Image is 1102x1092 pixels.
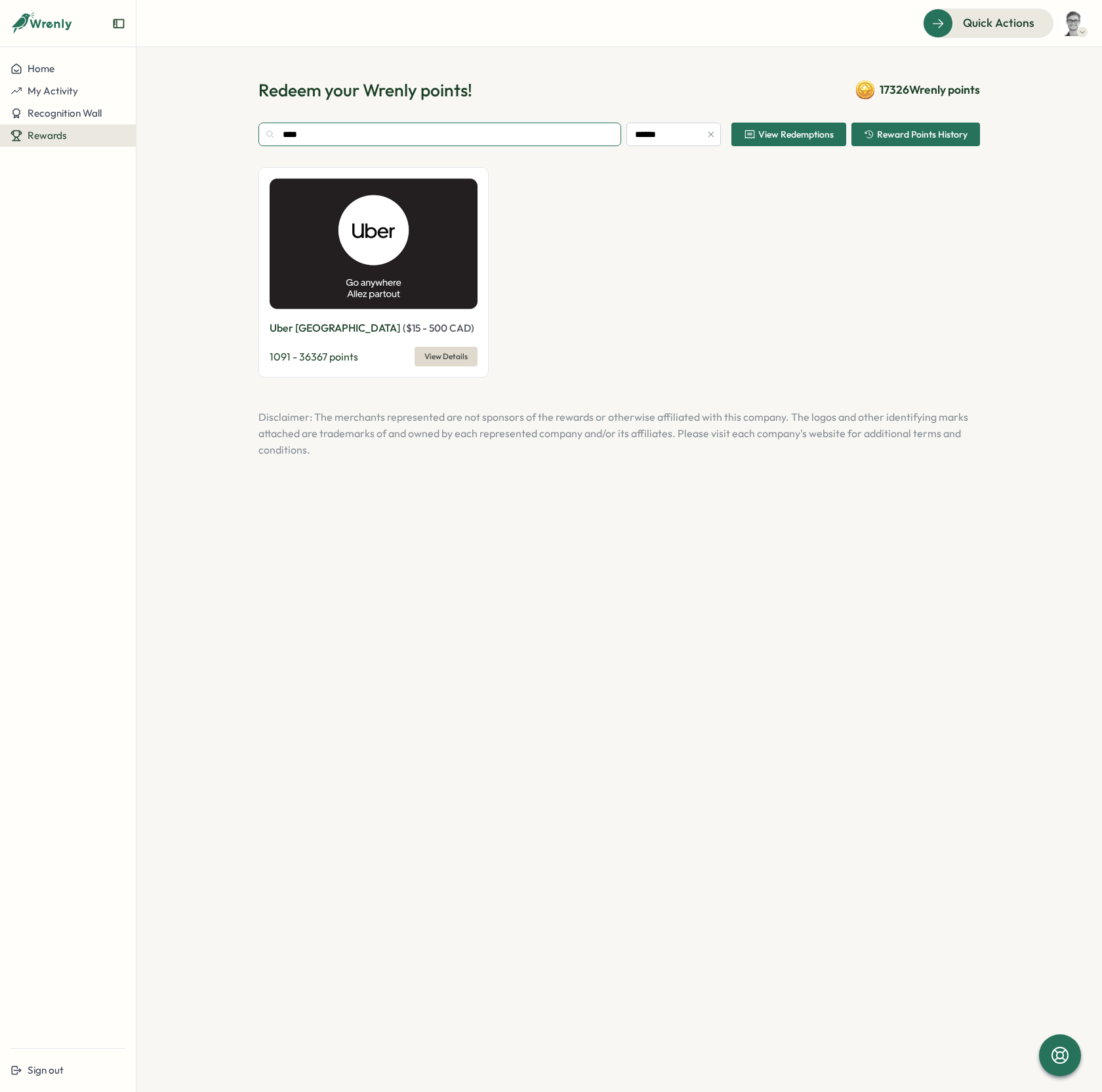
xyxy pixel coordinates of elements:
span: Recognition Wall [28,107,102,119]
button: View Details [415,347,478,366]
span: Sign out [28,1064,64,1076]
button: Expand sidebar [112,17,125,30]
button: Reward Points History [851,123,980,146]
span: 17326 Wrenly points [880,81,980,98]
span: View Redemptions [758,130,834,139]
p: Uber [GEOGRAPHIC_DATA] [270,320,400,336]
button: View Redemptions [731,123,846,146]
img: Colin Perepelken [1061,11,1086,36]
span: Home [28,62,54,75]
span: View Details [424,347,468,366]
h1: Redeem your Wrenly points! [258,79,472,102]
img: Uber Canada [270,178,478,309]
p: Disclaimer: The merchants represented are not sponsors of the rewards or otherwise affiliated wit... [258,409,980,458]
span: My Activity [28,85,78,97]
span: Quick Actions [963,14,1034,31]
button: Quick Actions [923,9,1053,37]
span: Rewards [28,129,67,142]
span: ( $ 15 - 500 CAD ) [403,322,474,334]
span: 1091 - 36367 points [270,350,358,363]
span: Reward Points History [877,130,968,139]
